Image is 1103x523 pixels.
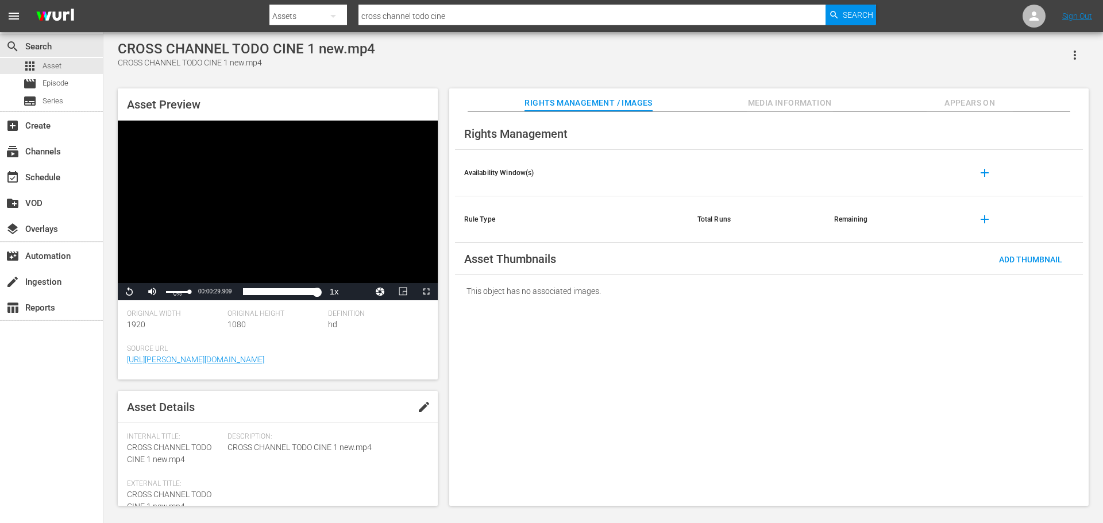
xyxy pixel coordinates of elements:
span: Rights Management [464,127,568,141]
span: Channels [6,145,20,158]
a: Sign Out [1062,11,1092,21]
span: CROSS CHANNEL TODO CINE 1 new.mp4 [127,443,211,464]
span: Description: [227,432,423,441]
span: Asset Preview [127,98,200,111]
span: Source Url [127,344,423,354]
span: Automation [6,249,20,263]
span: Asset Details [127,400,195,414]
span: 1080 [227,320,246,329]
span: hd [328,320,337,329]
th: Availability Window(s) [455,150,688,196]
span: Overlays [6,222,20,236]
th: Rule Type [455,196,688,243]
span: Original Height [227,309,322,319]
span: VOD [6,196,20,210]
div: Video Player [118,121,438,300]
span: CROSS CHANNEL TODO CINE 1 new.mp4 [127,490,211,511]
button: Search [826,5,876,25]
button: Playback Rate [323,283,346,300]
span: 1920 [127,320,145,329]
button: Add Thumbnail [990,249,1071,269]
span: Search [843,5,873,25]
button: Replay [118,283,141,300]
span: add [978,212,992,226]
button: Picture-in-Picture [392,283,415,300]
span: Schedule [6,171,20,184]
span: Reports [6,301,20,315]
div: Volume Level [166,291,190,293]
button: Jump To Time [369,283,392,300]
span: menu [7,9,21,23]
span: CROSS CHANNEL TODO CINE 1 new.mp4 [227,441,423,454]
span: Internal Title: [127,432,222,441]
div: CROSS CHANNEL TODO CINE 1 new.mp4 [118,57,375,69]
span: Rights Management / Images [524,96,652,110]
button: add [971,159,998,187]
div: This object has no associated images. [455,275,1083,307]
span: Episode [23,77,37,91]
img: ans4CAIJ8jUAAAAAAAAAAAAAAAAAAAAAAAAgQb4GAAAAAAAAAAAAAAAAAAAAAAAAJMjXAAAAAAAAAAAAAAAAAAAAAAAAgAT5G... [28,3,83,30]
span: Original Width [127,309,222,319]
span: Asset [23,59,37,73]
span: Appears On [927,96,1013,110]
span: Add Thumbnail [990,255,1071,264]
a: [URL][PERSON_NAME][DOMAIN_NAME] [127,355,264,364]
button: add [971,206,998,233]
span: Series [43,95,63,107]
span: 00:00:29.909 [198,288,232,295]
span: Create [6,119,20,133]
span: Asset Thumbnails [464,252,556,266]
span: Definition [328,309,423,319]
div: 0% [166,291,190,297]
span: Search [6,40,20,53]
span: Asset [43,60,61,72]
button: Fullscreen [415,283,438,300]
div: Progress Bar [243,288,317,295]
button: Mute [141,283,164,300]
span: Media Information [747,96,833,110]
th: Remaining [825,196,962,243]
span: Episode [43,78,68,89]
span: External Title: [127,479,222,489]
div: CROSS CHANNEL TODO CINE 1 new.mp4 [118,41,375,57]
span: edit [417,400,431,414]
button: edit [410,393,438,421]
span: add [978,166,992,180]
th: Total Runs [688,196,825,243]
span: Ingestion [6,275,20,289]
span: Series [23,94,37,108]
